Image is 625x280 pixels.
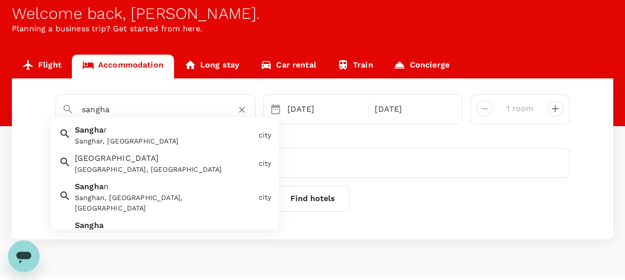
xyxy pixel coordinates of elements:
[75,137,254,147] div: Sanghar, [GEOGRAPHIC_DATA]
[75,193,254,214] div: Sanghan, [GEOGRAPHIC_DATA], [GEOGRAPHIC_DATA]
[547,101,563,117] button: decrease
[327,55,384,78] a: Train
[258,159,271,169] div: city
[501,101,539,117] input: Add rooms
[371,99,454,119] div: [DATE]
[174,55,250,78] a: Long stay
[56,132,569,144] div: Travellers
[75,182,104,192] span: Sangha
[258,192,271,203] div: city
[383,55,459,78] a: Concierge
[12,4,613,23] div: Welcome back , [PERSON_NAME] .
[82,102,221,117] input: Search cities, hotels, work locations
[104,126,107,135] span: r
[250,55,327,78] a: Car rental
[235,103,249,117] button: Clear
[104,182,109,192] span: n
[75,126,104,135] span: Sangha
[12,55,72,78] a: Flight
[12,23,613,35] p: Planning a business trip? Get started from here.
[284,99,367,119] div: [DATE]
[75,154,159,163] span: [GEOGRAPHIC_DATA]
[75,221,104,230] span: Sangha
[75,165,254,175] div: [GEOGRAPHIC_DATA], [GEOGRAPHIC_DATA]
[276,186,349,211] button: Find hotels
[248,109,250,111] button: Close
[8,240,40,272] iframe: Button to launch messaging window
[258,131,271,141] div: city
[72,55,174,78] a: Accommodation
